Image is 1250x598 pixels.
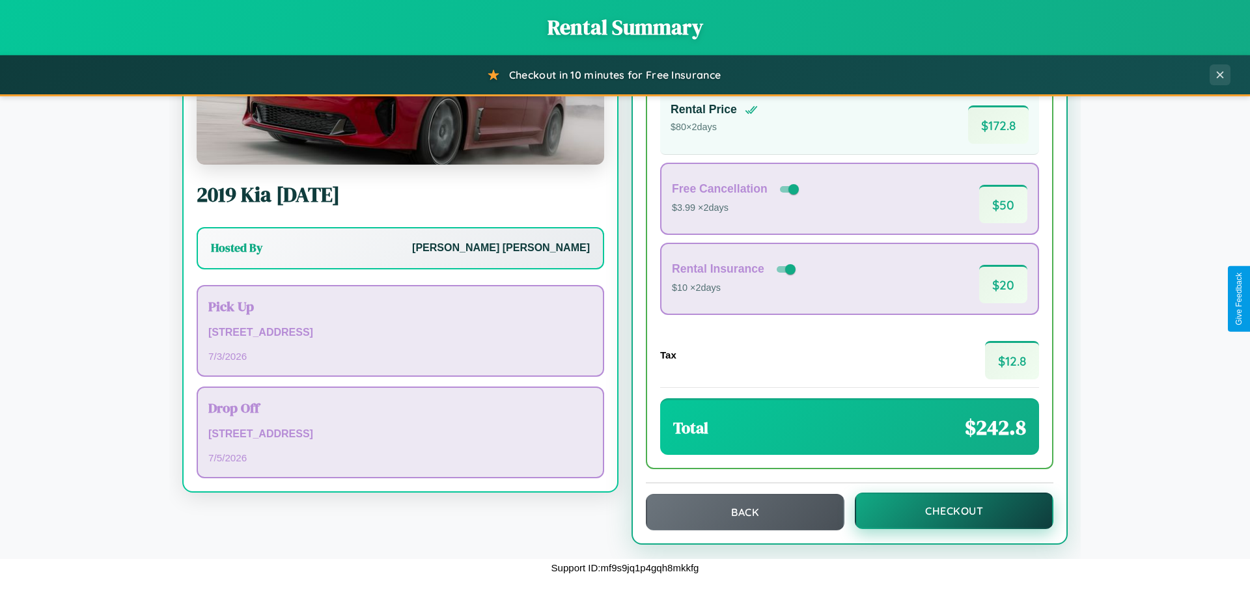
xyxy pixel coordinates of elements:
[672,182,768,196] h4: Free Cancellation
[1234,273,1243,325] div: Give Feedback
[660,349,676,360] h4: Tax
[965,413,1026,442] span: $ 242.8
[211,240,262,256] h3: Hosted By
[197,34,604,165] img: Kia Carnival
[671,103,737,116] h4: Rental Price
[985,341,1039,379] span: $ 12.8
[551,559,699,577] p: Support ID: mf9s9jq1p4gqh8mkkfg
[672,200,801,217] p: $3.99 × 2 days
[208,398,592,417] h3: Drop Off
[197,180,604,209] h2: 2019 Kia [DATE]
[412,239,590,258] p: [PERSON_NAME] [PERSON_NAME]
[208,425,592,444] p: [STREET_ADDRESS]
[855,493,1053,529] button: Checkout
[208,297,592,316] h3: Pick Up
[671,119,758,136] p: $ 80 × 2 days
[979,265,1027,303] span: $ 20
[208,323,592,342] p: [STREET_ADDRESS]
[672,280,798,297] p: $10 × 2 days
[646,494,844,530] button: Back
[208,449,592,467] p: 7 / 5 / 2026
[13,13,1237,42] h1: Rental Summary
[673,417,708,439] h3: Total
[509,68,721,81] span: Checkout in 10 minutes for Free Insurance
[979,185,1027,223] span: $ 50
[672,262,764,276] h4: Rental Insurance
[968,105,1029,144] span: $ 172.8
[208,347,592,365] p: 7 / 3 / 2026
